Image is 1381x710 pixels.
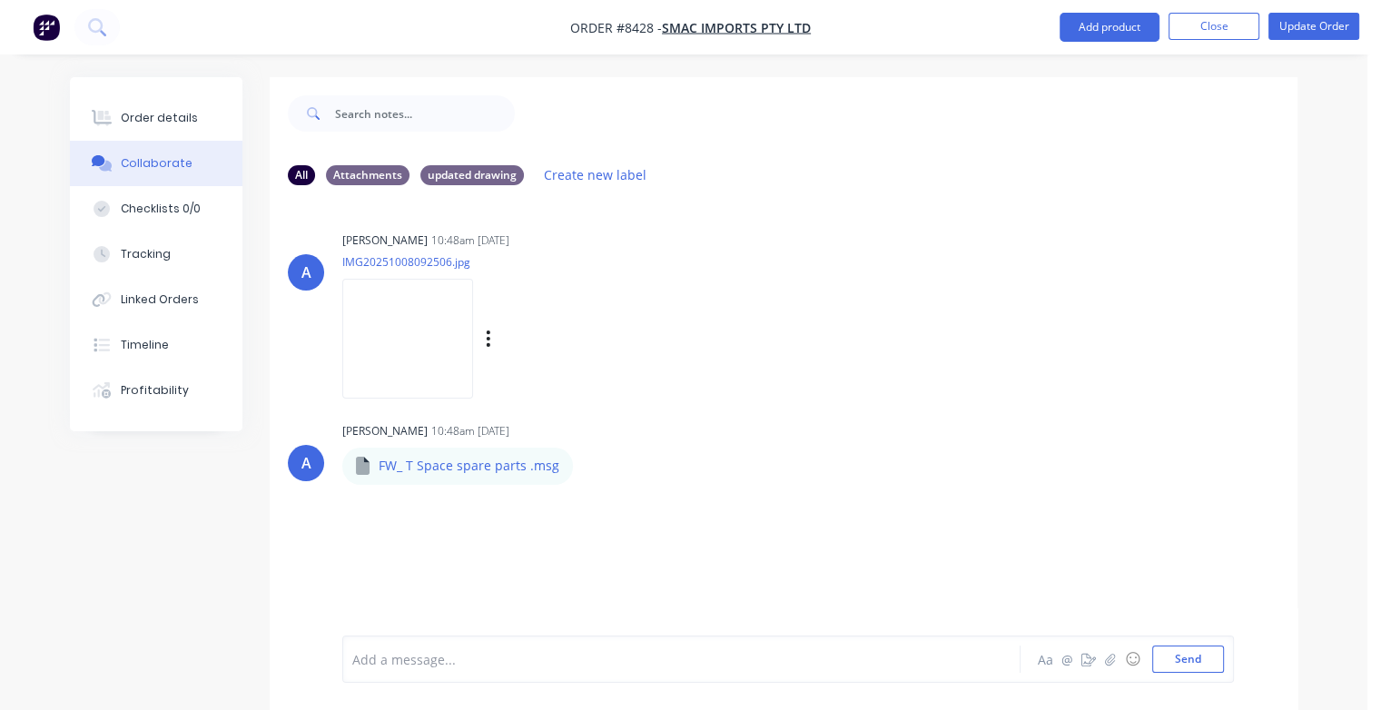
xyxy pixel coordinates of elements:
[662,19,811,36] a: Smac Imports Pty Ltd
[420,165,524,185] div: updated drawing
[1152,646,1224,673] button: Send
[301,261,311,283] div: A
[288,165,315,185] div: All
[326,165,409,185] div: Attachments
[121,201,201,217] div: Checklists 0/0
[1056,648,1078,670] button: @
[301,452,311,474] div: A
[70,277,242,322] button: Linked Orders
[70,95,242,141] button: Order details
[342,423,428,439] div: [PERSON_NAME]
[121,382,189,399] div: Profitability
[70,141,242,186] button: Collaborate
[70,186,242,232] button: Checklists 0/0
[335,95,515,132] input: Search notes...
[33,14,60,41] img: Factory
[70,368,242,413] button: Profitability
[121,110,198,126] div: Order details
[1060,13,1159,42] button: Add product
[535,163,656,187] button: Create new label
[121,155,192,172] div: Collaborate
[70,322,242,368] button: Timeline
[342,232,428,249] div: [PERSON_NAME]
[70,232,242,277] button: Tracking
[1169,13,1259,40] button: Close
[431,423,509,439] div: 10:48am [DATE]
[1121,648,1143,670] button: ☺
[342,254,676,270] p: IMG20251008092506.jpg
[570,19,662,36] span: Order #8428 -
[121,337,169,353] div: Timeline
[121,246,171,262] div: Tracking
[1268,13,1359,40] button: Update Order
[379,457,559,475] p: FW_ T Space spare parts .msg
[1034,648,1056,670] button: Aa
[121,291,199,308] div: Linked Orders
[431,232,509,249] div: 10:48am [DATE]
